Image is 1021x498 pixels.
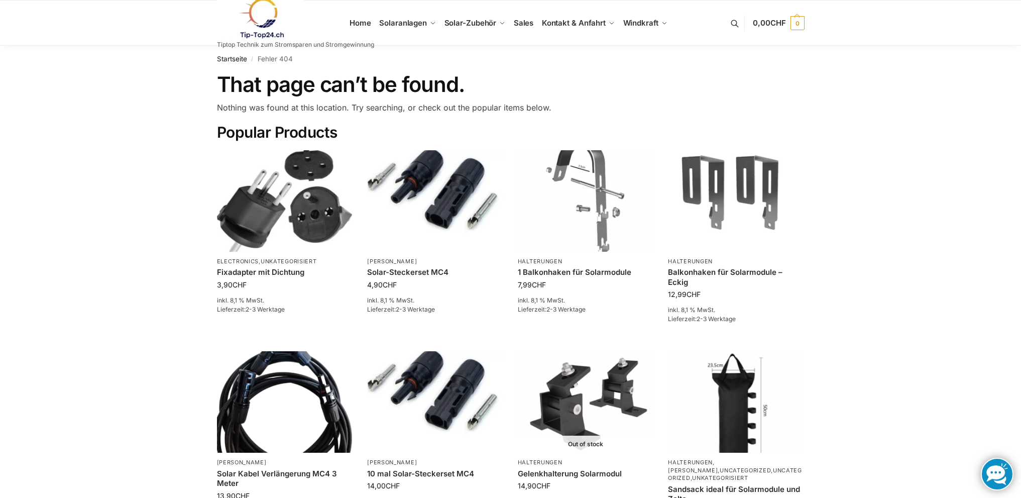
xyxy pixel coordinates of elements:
p: inkl. 8,1 % MwSt. [668,306,804,315]
a: Solar-Zubehör [440,1,509,46]
p: , , , , [668,459,804,482]
span: CHF [386,481,400,490]
bdi: 7,99 [518,280,546,289]
span: Sales [514,18,534,28]
a: Balkonhaken für Solarmodule – Eckig [668,267,804,287]
span: Lieferzeit: [217,306,285,313]
span: 0 [790,16,805,30]
bdi: 3,90 [217,280,247,289]
span: / [247,55,258,63]
span: Lieferzeit: [668,315,736,323]
span: CHF [770,18,786,28]
span: 2-3 Werktage [396,306,435,313]
img: Gelenkhalterung Solarmodul [518,351,653,453]
p: Tiptop Technik zum Stromsparen und Stromgewinnung [217,42,374,48]
p: , [217,258,353,265]
img: Sandsäcke zu Beschwerung Camping, Schirme, Pavilions-Solarmodule [668,351,804,453]
span: CHF [383,280,397,289]
img: Balkonhaken für runde Handläufe [518,150,653,252]
nav: Breadcrumb [217,46,805,72]
span: Lieferzeit: [518,306,586,313]
span: Solaranlagen [379,18,427,28]
a: Solaranlagen [375,1,440,46]
a: Uncategorized [668,467,802,481]
img: Fixadapter mit Dichtung [217,150,353,252]
a: Fixadapter mit Dichtung [217,267,353,277]
p: inkl. 8,1 % MwSt. [217,296,353,305]
span: 2-3 Werktage [246,306,285,313]
a: Solar-Steckerset MC4 [367,267,503,277]
a: Unkategorisiert [692,474,748,481]
a: Uncategorized [720,467,771,474]
a: Halterungen [668,459,713,466]
a: Kontakt & Anfahrt [537,1,619,46]
a: Halterungen [668,258,713,265]
a: Halterungen [518,258,562,265]
bdi: 14,00 [367,481,400,490]
p: Nothing was found at this location. Try searching, or check out the popular items below. [217,102,805,114]
a: [PERSON_NAME] [668,467,718,474]
a: [PERSON_NAME] [367,258,417,265]
a: [PERSON_NAME] [217,459,267,466]
a: Out of stockGelenkhalterung Solarmodul [518,351,653,453]
p: inkl. 8,1 % MwSt. [367,296,503,305]
img: mc4 solarstecker [367,150,503,252]
span: 2-3 Werktage [546,306,586,313]
img: mc4 solarstecker [367,351,503,453]
span: CHF [687,290,701,298]
a: Windkraft [619,1,671,46]
bdi: 4,90 [367,280,397,289]
bdi: 14,90 [518,481,550,490]
a: Startseite [217,55,247,63]
a: Sales [509,1,537,46]
span: Windkraft [623,18,658,28]
a: Gelenkhalterung Solarmodul [518,469,653,479]
span: Lieferzeit: [367,306,435,313]
a: Unkategorisiert [261,258,317,265]
p: inkl. 8,1 % MwSt. [518,296,653,305]
a: 1 Balkonhaken für Solarmodule [518,267,653,277]
span: CHF [536,481,550,490]
span: Kontakt & Anfahrt [542,18,606,28]
a: 0,00CHF 0 [753,8,804,38]
span: Solar-Zubehör [444,18,497,28]
a: Halterungen [518,459,562,466]
a: Solar Kabel Verlängerung MC4 3 Meter [217,469,353,488]
h2: Popular Products [217,123,805,142]
span: CHF [233,280,247,289]
a: [PERSON_NAME] [367,459,417,466]
a: Electronics [217,258,259,265]
span: 2-3 Werktage [697,315,736,323]
span: 0,00 [753,18,785,28]
span: CHF [532,280,546,289]
img: Solar-Verlängerungskabel [217,351,353,453]
a: 10 mal Solar-Steckerset MC4 [367,469,503,479]
h1: That page can’t be found. [217,72,805,97]
bdi: 12,99 [668,290,701,298]
img: Balkonhaken für Solarmodule - Eckig [668,150,804,252]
